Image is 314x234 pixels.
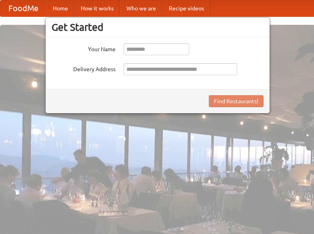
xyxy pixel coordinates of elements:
[74,0,120,16] a: How it works
[52,21,264,33] h3: Get Started
[209,95,264,107] button: Find Restaurants!
[120,0,162,16] a: Who we are
[0,0,46,16] a: FoodMe
[52,63,116,73] label: Delivery Address
[46,0,74,16] a: Home
[162,0,210,16] a: Recipe videos
[52,43,116,53] label: Your Name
